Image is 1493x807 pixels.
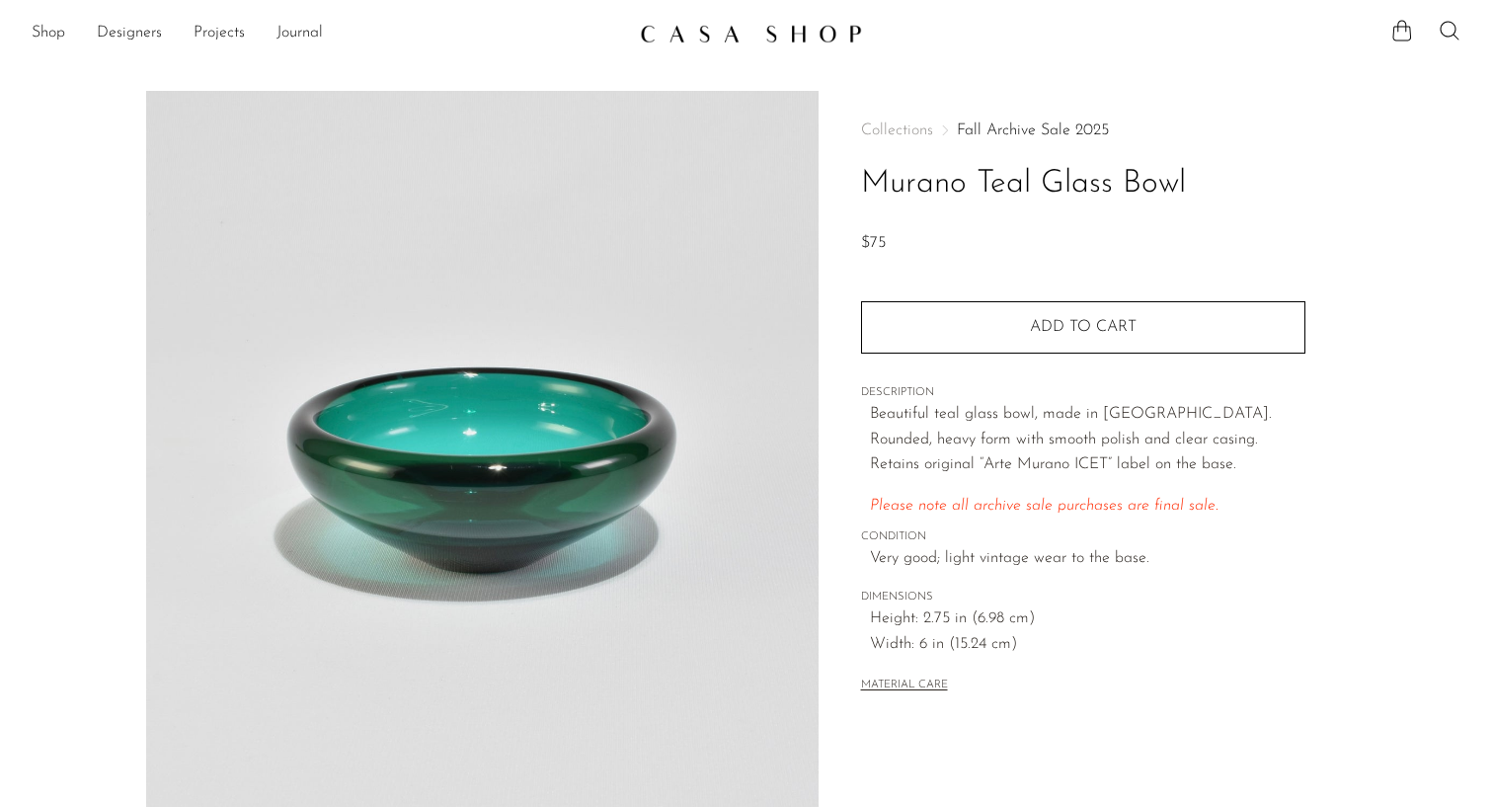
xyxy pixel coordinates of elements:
[870,632,1305,658] span: Width: 6 in (15.24 cm)
[97,21,162,46] a: Designers
[861,122,933,138] span: Collections
[861,679,948,693] button: MATERIAL CARE
[276,21,323,46] a: Journal
[861,384,1305,402] span: DESCRIPTION
[870,606,1305,632] span: Height: 2.75 in (6.98 cm)
[194,21,245,46] a: Projects
[861,122,1305,138] nav: Breadcrumbs
[1030,318,1137,337] span: Add to cart
[957,122,1109,138] a: Fall Archive Sale 2025
[861,235,886,251] span: $75
[32,21,65,46] a: Shop
[861,159,1305,209] h1: Murano Teal Glass Bowl
[870,498,1218,514] em: Please note all archive sale purchases are final sale.
[861,528,1305,546] span: CONDITION
[861,301,1305,353] button: Add to cart
[870,546,1305,572] span: Very good; light vintage wear to the base.
[861,589,1305,606] span: DIMENSIONS
[870,402,1305,478] p: Beautiful teal glass bowl, made in [GEOGRAPHIC_DATA]. Rounded, heavy form with smooth polish and ...
[32,17,624,50] nav: Desktop navigation
[32,17,624,50] ul: NEW HEADER MENU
